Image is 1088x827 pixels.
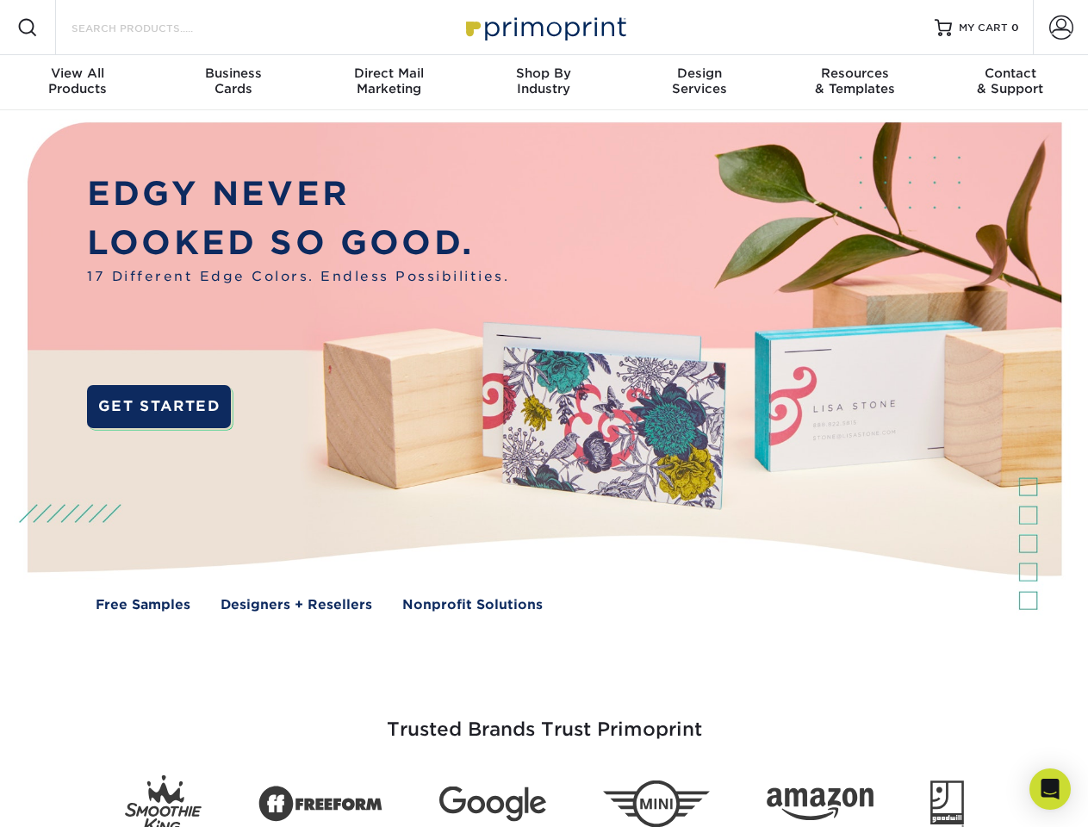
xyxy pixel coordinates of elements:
div: Services [622,65,777,96]
a: DesignServices [622,55,777,110]
a: Shop ByIndustry [466,55,621,110]
div: Open Intercom Messenger [1029,768,1071,810]
span: Design [622,65,777,81]
img: Amazon [767,788,874,821]
p: LOOKED SO GOOD. [87,219,509,268]
span: MY CART [959,21,1008,35]
a: GET STARTED [87,385,231,428]
span: Shop By [466,65,621,81]
img: Primoprint [458,9,631,46]
span: Resources [777,65,932,81]
input: SEARCH PRODUCTS..... [70,17,238,38]
div: Marketing [311,65,466,96]
img: Google [439,787,546,822]
a: Free Samples [96,595,190,615]
div: & Templates [777,65,932,96]
span: Business [155,65,310,81]
span: Contact [933,65,1088,81]
div: & Support [933,65,1088,96]
div: Industry [466,65,621,96]
a: Contact& Support [933,55,1088,110]
img: Goodwill [930,780,964,827]
a: Resources& Templates [777,55,932,110]
span: Direct Mail [311,65,466,81]
p: EDGY NEVER [87,170,509,219]
a: Designers + Resellers [221,595,372,615]
a: Nonprofit Solutions [402,595,543,615]
h3: Trusted Brands Trust Primoprint [40,677,1048,762]
div: Cards [155,65,310,96]
span: 17 Different Edge Colors. Endless Possibilities. [87,267,509,287]
a: BusinessCards [155,55,310,110]
span: 0 [1011,22,1019,34]
a: Direct MailMarketing [311,55,466,110]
